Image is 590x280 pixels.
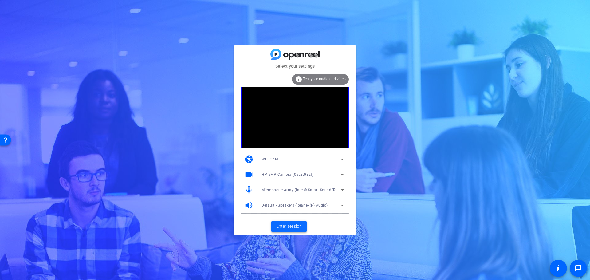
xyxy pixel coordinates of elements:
mat-icon: videocam [244,170,254,179]
span: Microphone Array (Intel® Smart Sound Technology for Digital Microphones) [262,187,398,192]
mat-icon: message [575,265,582,272]
button: Enter session [271,221,307,232]
mat-icon: accessibility [555,265,562,272]
span: HP 5MP Camera (05c8:082f) [262,172,314,177]
span: Enter session [276,223,302,230]
mat-icon: camera [244,155,254,164]
mat-icon: info [295,76,302,83]
img: blue-gradient.svg [270,49,320,59]
mat-icon: volume_up [244,201,254,210]
span: Default - Speakers (Realtek(R) Audio) [262,203,328,207]
span: Test your audio and video [303,77,346,81]
mat-card-subtitle: Select your settings [234,63,356,69]
span: WEBCAM [262,157,278,161]
mat-icon: mic_none [244,185,254,195]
